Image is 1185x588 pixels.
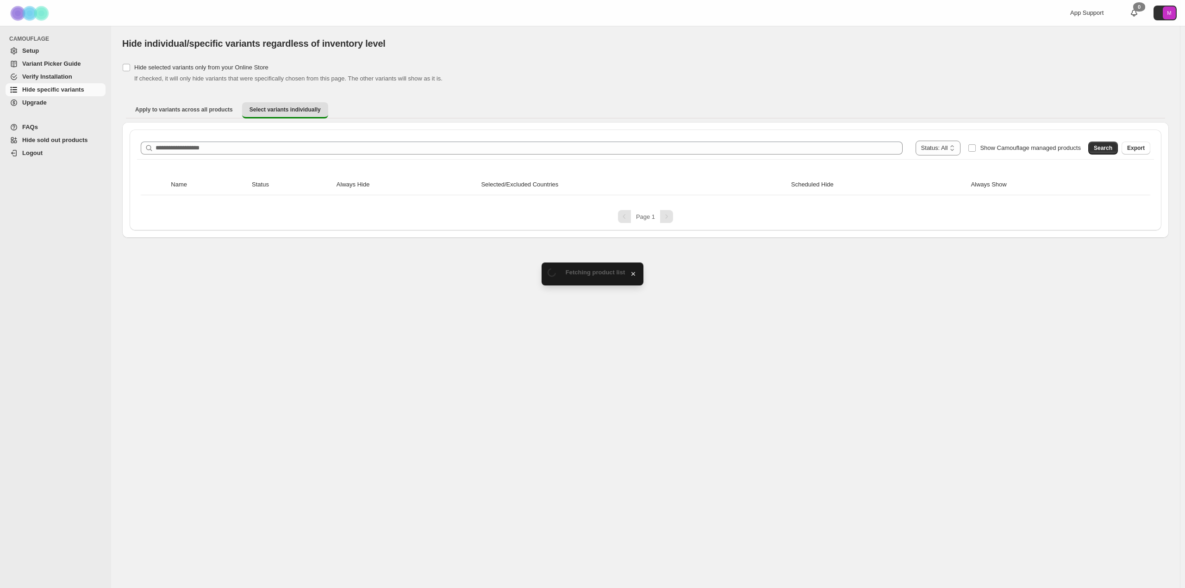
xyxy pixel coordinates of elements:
img: Camouflage [7,0,54,26]
span: Avatar with initials M [1163,6,1176,19]
button: Apply to variants across all products [128,102,240,117]
a: FAQs [6,121,106,134]
span: If checked, it will only hide variants that were specifically chosen from this page. The other va... [134,75,443,82]
span: Hide individual/specific variants regardless of inventory level [122,38,386,49]
span: Apply to variants across all products [135,106,233,113]
span: Hide sold out products [22,136,88,143]
th: Name [168,174,249,195]
div: Select variants individually [122,122,1169,238]
span: Show Camouflage managed products [980,144,1081,151]
span: Export [1127,144,1145,152]
th: Always Hide [334,174,479,195]
a: Setup [6,44,106,57]
span: Variant Picker Guide [22,60,81,67]
button: Search [1088,142,1118,155]
a: Upgrade [6,96,106,109]
a: Logout [6,147,106,160]
button: Select variants individually [242,102,328,118]
a: Hide specific variants [6,83,106,96]
span: Search [1094,144,1112,152]
span: Logout [22,149,43,156]
text: M [1167,10,1171,16]
a: Hide sold out products [6,134,106,147]
button: Avatar with initials M [1154,6,1177,20]
span: Setup [22,47,39,54]
span: Hide selected variants only from your Online Store [134,64,268,71]
span: App Support [1070,9,1104,16]
th: Always Show [968,174,1123,195]
a: Variant Picker Guide [6,57,106,70]
a: Verify Installation [6,70,106,83]
button: Export [1122,142,1150,155]
span: Hide specific variants [22,86,84,93]
th: Status [249,174,334,195]
th: Selected/Excluded Countries [478,174,788,195]
nav: Pagination [137,210,1154,223]
span: Verify Installation [22,73,72,80]
span: Upgrade [22,99,47,106]
a: 0 [1129,8,1139,18]
span: CAMOUFLAGE [9,35,106,43]
div: 0 [1133,2,1145,12]
span: Page 1 [636,213,655,220]
th: Scheduled Hide [788,174,968,195]
span: Fetching product list [566,269,625,276]
span: FAQs [22,124,38,130]
span: Select variants individually [249,106,321,113]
